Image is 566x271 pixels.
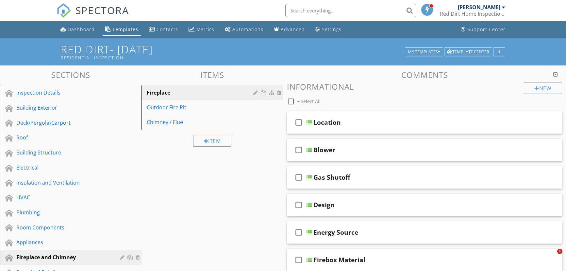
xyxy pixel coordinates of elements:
input: Search everything... [285,4,416,17]
div: Advanced [281,26,305,32]
div: Plumbing [16,208,110,216]
div: [PERSON_NAME] [458,4,500,10]
div: Appliances [16,238,110,246]
div: Residential Inspection [61,55,407,60]
div: Dashboard [68,26,95,32]
a: Template Center [444,48,492,54]
div: Electrical [16,164,110,172]
div: Gas Shutoff [313,173,350,181]
div: Blower [313,146,335,154]
div: Insulation and Ventilation [16,179,110,187]
div: Design [313,201,335,209]
div: New [524,82,562,94]
h3: Comments [287,70,562,79]
div: My Templates [408,50,440,54]
div: Templates [112,26,138,32]
h3: Informational [287,82,562,91]
button: My Templates [405,47,443,57]
div: Contacts [157,26,178,32]
div: Building Exterior [16,104,110,112]
div: Roof [16,134,110,141]
div: Deck\Pergola\Carport [16,119,110,127]
div: Energy Source [313,228,358,236]
div: Red Dirt Home Inspections LLC. [440,10,505,17]
div: Support Center [467,26,506,32]
a: Templates [103,24,141,36]
span: Select All [301,98,321,104]
a: Dashboard [58,24,97,36]
h1: Red Dirt- [DATE] [61,44,505,60]
h3: Items [141,70,283,79]
a: Contacts [146,24,181,36]
i: check_box_outline_blank [293,115,304,130]
div: Location [313,118,341,126]
div: Fireplace and Chimney [16,253,110,261]
img: The Best Home Inspection Software - Spectora [57,3,71,18]
a: Advanced [271,24,308,36]
div: Template Center [447,50,489,54]
span: 1 [557,249,562,254]
i: check_box_outline_blank [293,142,304,158]
div: Fireplace [147,89,255,97]
a: SPECTORA [57,9,129,23]
span: SPECTORA [75,3,129,17]
div: Metrics [196,26,214,32]
i: check_box_outline_blank [293,170,304,185]
a: Support Center [458,24,508,36]
i: check_box_outline_blank [293,252,304,268]
div: Settings [322,26,341,32]
div: Inspection Details [16,89,110,97]
a: Automations (Basic) [222,24,266,36]
button: Template Center [444,47,492,57]
div: HVAC [16,193,110,201]
div: Outdoor Fire Pit [147,103,255,111]
div: Item [193,135,232,147]
i: check_box_outline_blank [293,197,304,213]
a: Settings [313,24,344,36]
div: Room Components [16,224,110,231]
a: Metrics [186,24,217,36]
iframe: Intercom live chat [544,249,559,264]
div: Firebox Material [313,256,365,264]
div: Chimney / Flue [147,118,255,126]
div: Building Structure [16,149,110,156]
div: Automations [232,26,263,32]
i: check_box_outline_blank [293,225,304,240]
